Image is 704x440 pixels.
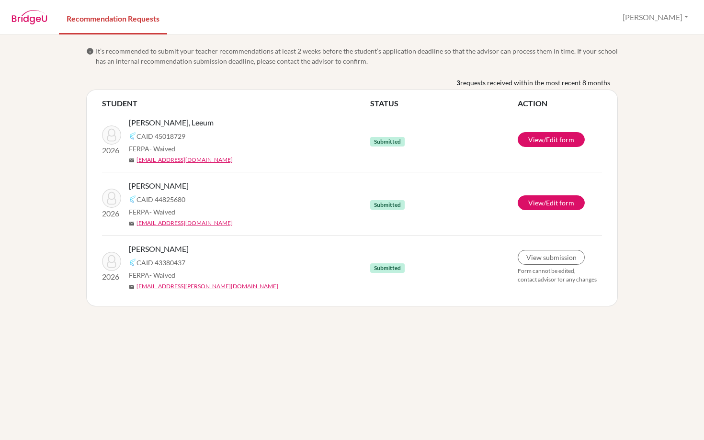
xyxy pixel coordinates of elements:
[129,221,135,226] span: mail
[456,78,460,88] b: 3
[86,47,94,55] span: info
[370,137,405,147] span: Submitted
[129,144,175,154] span: FERPA
[129,259,136,266] img: Common App logo
[102,98,370,109] th: STUDENT
[136,219,233,227] a: [EMAIL_ADDRESS][DOMAIN_NAME]
[136,156,233,164] a: [EMAIL_ADDRESS][DOMAIN_NAME]
[460,78,610,88] span: requests received within the most recent 8 months
[129,270,175,280] span: FERPA
[518,195,585,210] a: View/Edit form
[370,98,518,109] th: STATUS
[102,125,121,145] img: Chan Pak, Leeum
[129,195,136,203] img: Common App logo
[136,282,278,291] a: [EMAIL_ADDRESS][PERSON_NAME][DOMAIN_NAME]
[518,132,585,147] a: View/Edit form
[149,145,175,153] span: - Waived
[370,200,405,210] span: Submitted
[618,8,693,26] button: [PERSON_NAME]
[149,208,175,216] span: - Waived
[129,132,136,140] img: Common App logo
[129,243,189,255] span: [PERSON_NAME]
[136,131,185,141] span: CAID 45018729
[129,158,135,163] span: mail
[518,250,585,265] a: View submission
[102,145,121,156] p: 2026
[370,263,405,273] span: Submitted
[129,180,189,192] span: [PERSON_NAME]
[129,207,175,217] span: FERPA
[59,1,167,34] a: Recommendation Requests
[102,252,121,271] img: Boodoo, Salma
[102,271,121,282] p: 2026
[102,208,121,219] p: 2026
[518,267,602,284] p: Form cannot be edited, contact advisor for any changes
[11,10,47,24] img: BridgeU logo
[129,117,214,128] span: [PERSON_NAME], Leeum
[136,258,185,268] span: CAID 43380437
[129,284,135,290] span: mail
[96,46,618,66] span: It’s recommended to submit your teacher recommendations at least 2 weeks before the student’s app...
[102,189,121,208] img: Sankar, Ethan
[518,98,602,109] th: ACTION
[149,271,175,279] span: - Waived
[136,194,185,204] span: CAID 44825680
